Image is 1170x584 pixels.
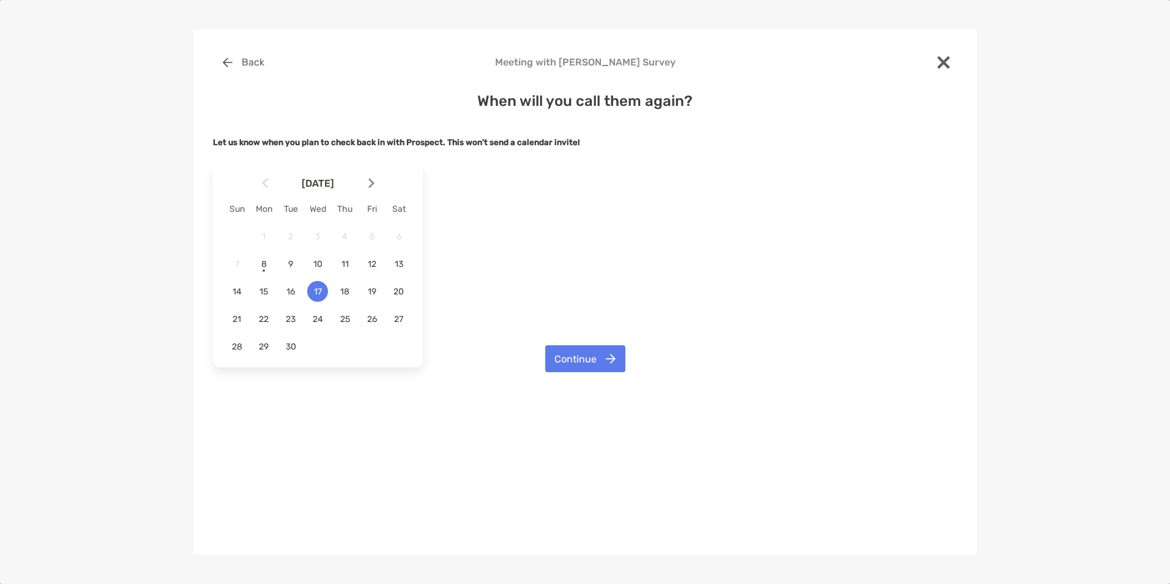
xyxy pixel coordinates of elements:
[307,286,328,297] span: 17
[389,259,409,269] span: 13
[307,231,328,242] span: 3
[606,354,616,364] img: button icon
[213,92,957,110] h4: When will you call them again?
[368,178,374,189] img: Arrow icon
[280,259,301,269] span: 9
[253,231,274,242] span: 1
[359,204,386,214] div: Fri
[389,314,409,324] span: 27
[280,231,301,242] span: 2
[253,314,274,324] span: 22
[280,286,301,297] span: 16
[253,259,274,269] span: 8
[386,204,412,214] div: Sat
[545,345,625,372] button: Continue
[335,286,356,297] span: 18
[253,286,274,297] span: 15
[447,138,580,147] strong: This won't send a calendar invite!
[213,56,957,68] h4: Meeting with [PERSON_NAME] Survey
[226,286,247,297] span: 14
[270,178,366,189] span: [DATE]
[223,204,250,214] div: Sun
[937,56,950,69] img: close modal
[389,231,409,242] span: 6
[223,58,233,67] img: button icon
[280,342,301,352] span: 30
[226,314,247,324] span: 21
[277,204,304,214] div: Tue
[362,286,382,297] span: 19
[389,286,409,297] span: 20
[280,314,301,324] span: 23
[307,314,328,324] span: 24
[213,138,957,147] h5: Let us know when you plan to check back in with Prospect.
[250,204,277,214] div: Mon
[332,204,359,214] div: Thu
[307,259,328,269] span: 10
[335,314,356,324] span: 25
[262,178,268,189] img: Arrow icon
[362,231,382,242] span: 5
[362,259,382,269] span: 12
[304,204,331,214] div: Wed
[226,342,247,352] span: 28
[335,259,356,269] span: 11
[226,259,247,269] span: 7
[362,314,382,324] span: 26
[335,231,356,242] span: 4
[253,342,274,352] span: 29
[213,49,274,76] button: Back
